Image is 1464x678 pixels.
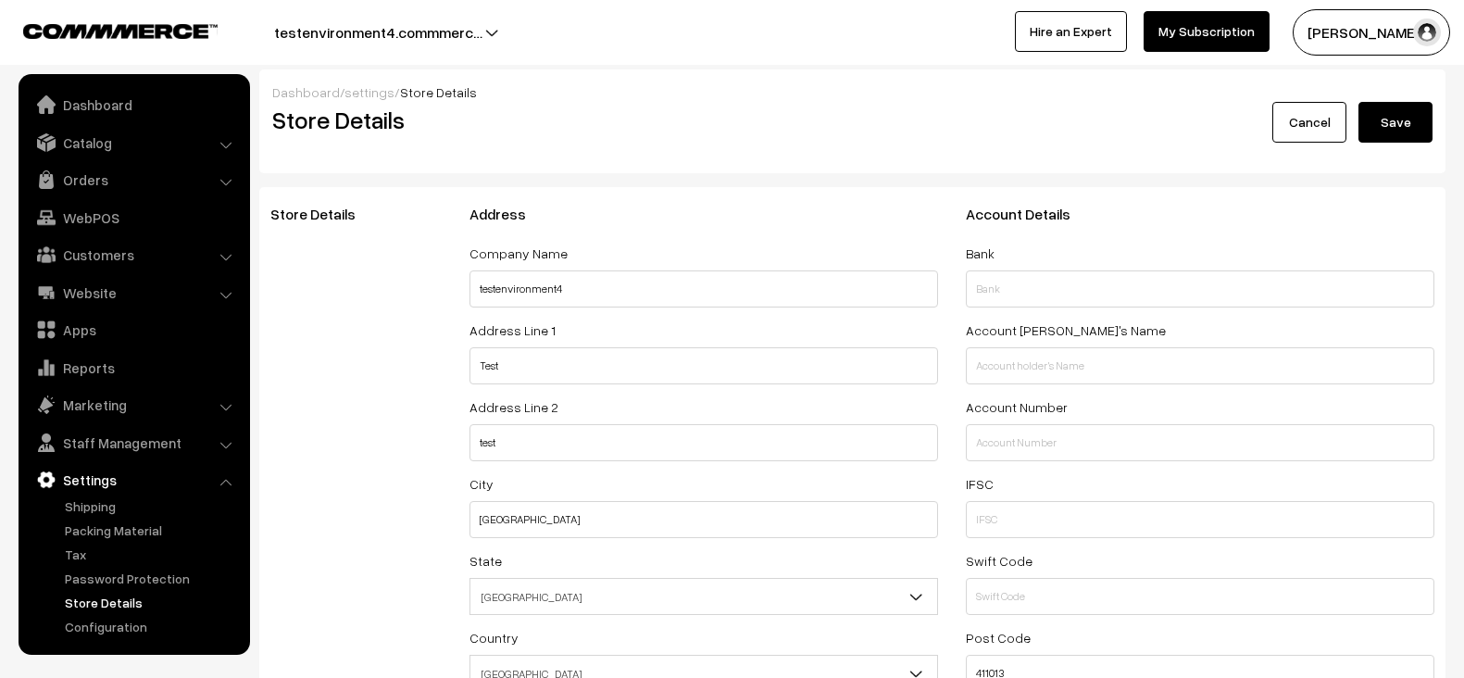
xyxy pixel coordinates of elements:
[272,82,1433,102] div: / /
[469,474,494,494] label: City
[1358,102,1433,143] button: Save
[966,205,1093,223] span: Account Details
[60,545,244,564] a: Tax
[400,84,477,100] span: Store Details
[1413,19,1441,46] img: user
[23,351,244,384] a: Reports
[23,88,244,121] a: Dashboard
[469,578,938,615] span: Karnataka
[469,397,558,417] label: Address Line 2
[966,551,1032,571] label: Swift Code
[272,84,340,100] a: Dashboard
[966,270,1434,308] input: Bank
[469,205,548,223] span: Address
[469,244,568,263] label: Company Name
[23,163,244,196] a: Orders
[469,270,938,308] input: Company Name
[23,19,185,41] a: COMMMERCE
[469,320,556,340] label: Address Line 1
[966,578,1434,615] input: Swift Code
[344,84,394,100] a: settings
[469,424,938,461] input: Address Line2
[23,126,244,159] a: Catalog
[60,569,244,588] a: Password Protection
[23,463,244,496] a: Settings
[60,617,244,636] a: Configuration
[23,388,244,421] a: Marketing
[23,201,244,234] a: WebPOS
[470,581,937,613] span: Karnataka
[469,347,938,384] input: Address Line1
[966,501,1434,538] input: IFSC
[1293,9,1450,56] button: [PERSON_NAME]
[209,9,547,56] button: testenvironment4.commmerc…
[966,320,1166,340] label: Account [PERSON_NAME]'s Name
[966,244,995,263] label: Bank
[270,205,378,223] span: Store Details
[469,501,938,538] input: City
[1144,11,1270,52] a: My Subscription
[469,628,519,647] label: Country
[23,426,244,459] a: Staff Management
[966,347,1434,384] input: Account holder's Name
[966,397,1068,417] label: Account Number
[469,551,502,571] label: State
[60,496,244,516] a: Shipping
[23,24,218,38] img: COMMMERCE
[1272,102,1346,143] a: Cancel
[966,474,994,494] label: IFSC
[966,424,1434,461] input: Account Number
[60,521,244,540] a: Packing Material
[60,593,244,612] a: Store Details
[23,238,244,271] a: Customers
[966,628,1031,647] label: Post Code
[23,276,244,309] a: Website
[272,106,839,134] h2: Store Details
[23,313,244,346] a: Apps
[1015,11,1127,52] a: Hire an Expert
